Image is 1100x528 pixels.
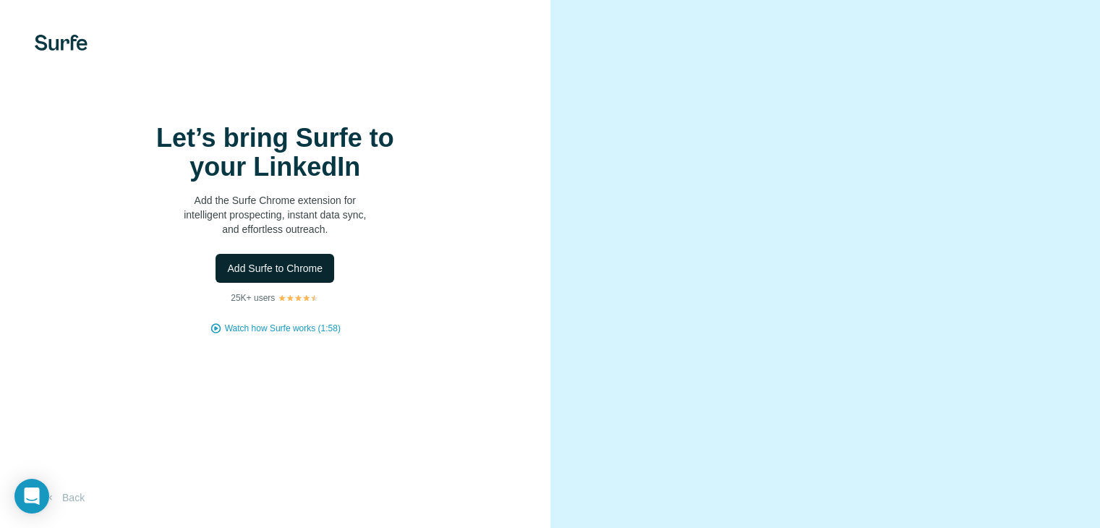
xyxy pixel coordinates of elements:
h1: Let’s bring Surfe to your LinkedIn [130,124,419,182]
img: Surfe's logo [35,35,88,51]
button: Watch how Surfe works (1:58) [225,322,341,335]
p: 25K+ users [231,291,275,305]
button: Back [35,485,95,511]
p: Add the Surfe Chrome extension for intelligent prospecting, instant data sync, and effortless out... [130,193,419,237]
span: Add Surfe to Chrome [227,261,323,276]
img: Rating Stars [278,294,319,302]
button: Add Surfe to Chrome [216,254,334,283]
div: Open Intercom Messenger [14,479,49,514]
